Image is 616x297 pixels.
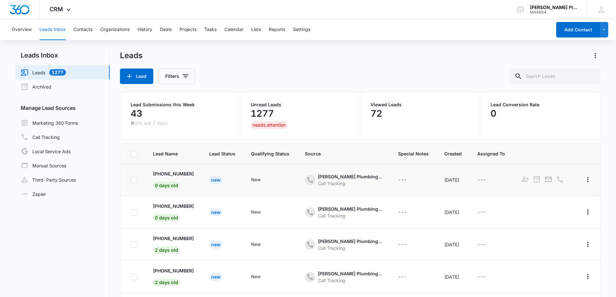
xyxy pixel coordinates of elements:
button: Archive [532,175,541,184]
span: Assigned To [477,150,505,157]
input: Search Leads [509,69,600,84]
div: [DATE] [444,176,462,183]
div: - - Select to Edit Field [477,208,498,216]
a: Call [556,211,565,217]
h2: Leads Inbox [16,50,110,60]
button: Call [556,272,565,281]
div: [DATE] [444,209,462,216]
button: Actions [590,50,600,61]
a: Local Service Ads [21,147,70,155]
p: [PHONE_NUMBER] [153,267,194,274]
button: Filters [158,69,195,84]
div: --- [398,273,407,281]
button: Archive [532,207,541,216]
div: [PERSON_NAME] Plumbing - Ads [318,206,383,212]
a: [PHONE_NUMBER]0 days old [153,170,194,188]
button: Settings [293,19,310,40]
div: - - Select to Edit Field [398,241,418,249]
div: account id [530,10,577,15]
div: - - Select to Edit Field [477,241,498,249]
div: - - Select to Edit Field [477,176,498,184]
div: --- [398,208,407,216]
span: Qualifying Status [251,150,289,157]
button: Actions [583,207,593,217]
p: 72 [371,108,382,119]
span: 0 days old [153,182,180,189]
span: Source [305,150,383,157]
button: Calendar [224,19,243,40]
a: Manual Sources [21,162,66,169]
h1: Leads [120,51,143,60]
button: Tasks [204,19,217,40]
div: - - Select to Edit Field [251,176,272,184]
div: [DATE] [444,273,462,280]
div: - - Select to Edit Field [251,241,272,249]
p: [PHONE_NUMBER] [153,203,194,209]
p: Viewed Leads [371,102,470,107]
button: Lists [251,19,261,40]
div: --- [477,208,486,216]
div: Call Tracking [318,180,383,187]
a: Call [556,243,565,249]
span: Lead Status [209,150,235,157]
button: Actions [583,175,593,185]
span: Special Notes [398,150,429,157]
button: Add as Contact [521,239,530,249]
div: --- [398,176,407,184]
button: History [137,19,152,40]
div: - - Select to Edit Field [398,273,418,281]
a: New [209,177,222,183]
div: New [251,273,261,280]
p: Lead Submissions this Week [131,102,230,107]
div: New [209,241,222,249]
button: Archive [532,239,541,249]
p: 0 [491,108,496,119]
h3: Manage Lead Sources [16,104,110,112]
div: - - Select to Edit Field [398,176,418,184]
span: 2 days old [153,246,180,254]
button: Call [556,207,565,216]
a: Call [556,276,565,281]
p: [PHONE_NUMBER] [153,235,194,242]
p: 43 [131,108,142,119]
div: New [251,208,261,215]
p: Lead Conversion Rate [491,102,590,107]
div: - - Select to Edit Field [477,273,498,281]
div: --- [398,241,407,249]
a: Leads1277 [21,69,66,76]
div: --- [477,176,486,184]
button: Add Contact [556,22,600,37]
button: Call [556,175,565,184]
div: New [209,208,222,216]
div: needs attention [251,121,287,129]
span: CRM [49,6,63,13]
div: Call Tracking [318,277,383,284]
a: [PHONE_NUMBER]0 days old [153,203,194,220]
a: Call Tracking [21,133,60,141]
span: Created [444,150,462,157]
button: Add as Contact [521,175,530,184]
div: New [209,176,222,184]
div: [PERSON_NAME] Plumbing - Ads [318,173,383,180]
div: - - Select to Edit Field [398,208,418,216]
a: [PHONE_NUMBER]2 days old [153,235,194,253]
a: New [209,274,222,280]
p: 0% last 7 days [135,121,167,125]
a: Archived [21,83,51,90]
div: - - Select to Edit Field [251,208,272,216]
span: Lead Name [153,150,194,157]
a: Third-Party Sources [21,176,76,184]
button: Add as Contact [521,207,530,216]
a: [PHONE_NUMBER]2 days old [153,267,194,285]
a: Call [556,179,565,184]
button: Deals [160,19,172,40]
span: 2 days old [153,279,180,286]
div: Call Tracking [318,245,383,251]
div: --- [477,273,486,281]
div: New [251,176,261,183]
a: New [209,242,222,247]
div: [PERSON_NAME] Plumbing - Ads [318,270,383,277]
a: New [209,209,222,215]
div: --- [477,241,486,249]
p: [PHONE_NUMBER] [153,170,194,177]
